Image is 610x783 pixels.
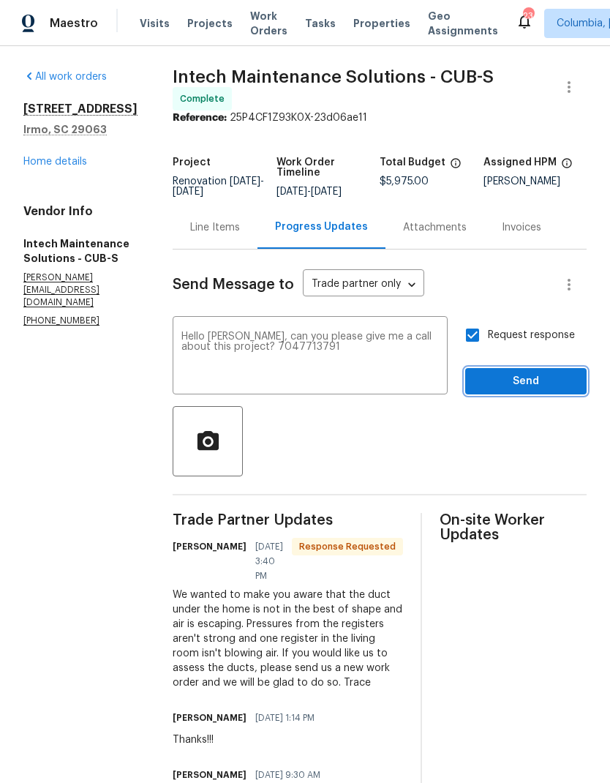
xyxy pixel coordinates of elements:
span: Send Message to [173,277,294,292]
h5: Project [173,157,211,168]
div: Thanks!!! [173,733,323,747]
span: Projects [187,16,233,31]
span: [DATE] [230,176,260,187]
span: Tasks [305,18,336,29]
h5: Assigned HPM [483,157,557,168]
span: [DATE] [173,187,203,197]
span: [DATE] 9:30 AM [255,768,320,782]
div: 23 [523,9,533,23]
span: Response Requested [293,539,402,554]
span: [DATE] [311,187,342,197]
div: Trade partner only [303,273,424,297]
span: Work Orders [250,9,287,38]
span: Complete [180,91,230,106]
div: Attachments [403,220,467,235]
h6: [PERSON_NAME] [173,539,246,554]
span: $5,975.00 [380,176,429,187]
span: The hpm assigned to this work order. [561,157,573,176]
h5: Total Budget [380,157,445,168]
h6: [PERSON_NAME] [173,768,246,782]
a: All work orders [23,72,107,82]
h6: [PERSON_NAME] [173,711,246,725]
div: Line Items [190,220,240,235]
span: - [276,187,342,197]
span: [DATE] [276,187,307,197]
div: [PERSON_NAME] [483,176,587,187]
a: Home details [23,157,87,167]
span: Request response [488,328,575,343]
span: Properties [353,16,410,31]
b: Reference: [173,113,227,123]
div: Invoices [502,220,541,235]
span: Intech Maintenance Solutions - CUB-S [173,68,494,86]
button: Send [465,368,587,395]
span: - [173,176,264,197]
h5: Intech Maintenance Solutions - CUB-S [23,236,138,266]
div: We wanted to make you aware that the duct under the home is not in the best of shape and air is e... [173,588,403,690]
div: 25P4CF1Z93K0X-23d06ae11 [173,110,587,125]
span: On-site Worker Updates [440,513,587,542]
textarea: Hello [PERSON_NAME], can you please give me a call about this project? 7047713791 [181,331,439,383]
span: Geo Assignments [428,9,498,38]
span: [DATE] 3:40 PM [255,539,283,583]
span: Visits [140,16,170,31]
h5: Work Order Timeline [276,157,380,178]
span: [DATE] 1:14 PM [255,711,315,725]
h4: Vendor Info [23,204,138,219]
span: The total cost of line items that have been proposed by Opendoor. This sum includes line items th... [450,157,462,176]
div: Progress Updates [275,220,368,234]
span: Trade Partner Updates [173,513,403,528]
span: Maestro [50,16,98,31]
span: Renovation [173,176,264,197]
span: Send [477,372,575,391]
